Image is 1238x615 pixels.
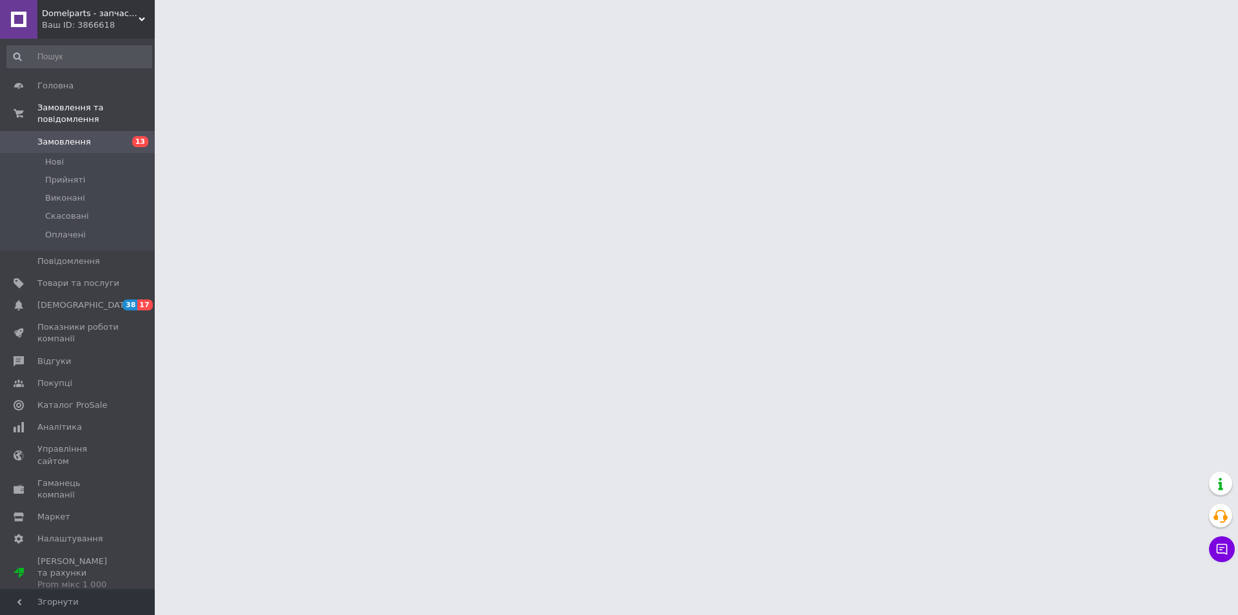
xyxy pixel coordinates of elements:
[37,533,103,545] span: Налаштування
[37,256,100,267] span: Повідомлення
[37,556,119,591] span: [PERSON_NAME] та рахунки
[1209,536,1235,562] button: Чат з покупцем
[37,277,119,289] span: Товари та послуги
[42,8,139,19] span: Domelparts - запчастини та аксесуари для побутової техніки
[42,19,155,31] div: Ваш ID: 3866618
[37,136,91,148] span: Замовлення
[6,45,152,68] input: Пошук
[45,229,86,241] span: Оплачені
[45,156,64,168] span: Нові
[37,443,119,467] span: Управління сайтом
[37,80,74,92] span: Головна
[123,299,137,310] span: 38
[37,378,72,389] span: Покупці
[45,192,85,204] span: Виконані
[37,579,119,590] div: Prom мікс 1 000
[45,174,85,186] span: Прийняті
[37,511,70,523] span: Маркет
[37,421,82,433] span: Аналітика
[137,299,152,310] span: 17
[45,210,89,222] span: Скасовані
[37,478,119,501] span: Гаманець компанії
[37,399,107,411] span: Каталог ProSale
[37,356,71,367] span: Відгуки
[37,321,119,345] span: Показники роботи компанії
[37,299,133,311] span: [DEMOGRAPHIC_DATA]
[132,136,148,147] span: 13
[37,102,155,125] span: Замовлення та повідомлення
